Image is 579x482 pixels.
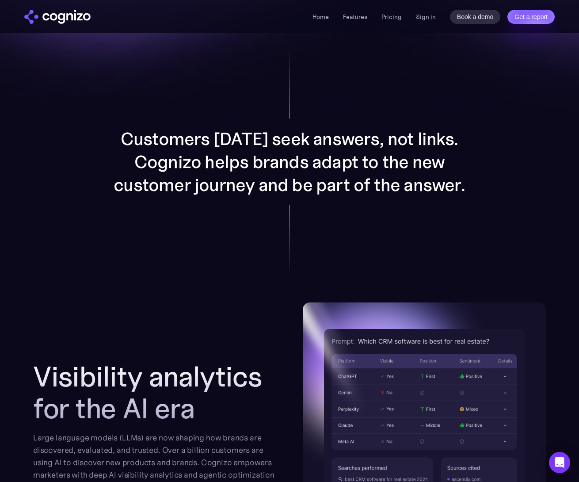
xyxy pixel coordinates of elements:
[343,13,367,21] a: Features
[381,13,402,21] a: Pricing
[113,127,466,196] p: Customers [DATE] seek answers, not links. Cognizo helps brands adapt to the new customer journey ...
[549,452,570,473] div: Open Intercom Messenger
[450,10,501,24] a: Book a demo
[312,13,329,21] a: Home
[416,11,436,22] a: Sign in
[24,10,91,24] img: cognizo logo
[33,361,276,425] h2: Visibility analytics for the AI era
[507,10,555,24] a: Get a report
[24,10,91,24] a: home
